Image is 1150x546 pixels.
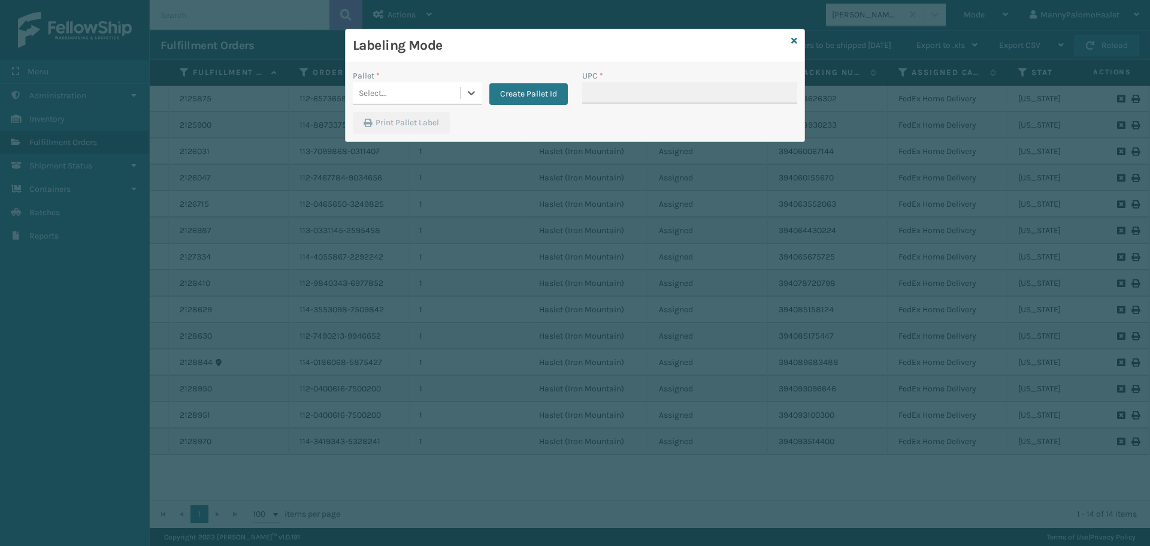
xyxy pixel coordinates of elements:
[353,70,380,82] label: Pallet
[582,70,603,82] label: UPC
[489,83,568,105] button: Create Pallet Id
[353,37,786,55] h3: Labeling Mode
[359,87,387,99] div: Select...
[353,112,450,134] button: Print Pallet Label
